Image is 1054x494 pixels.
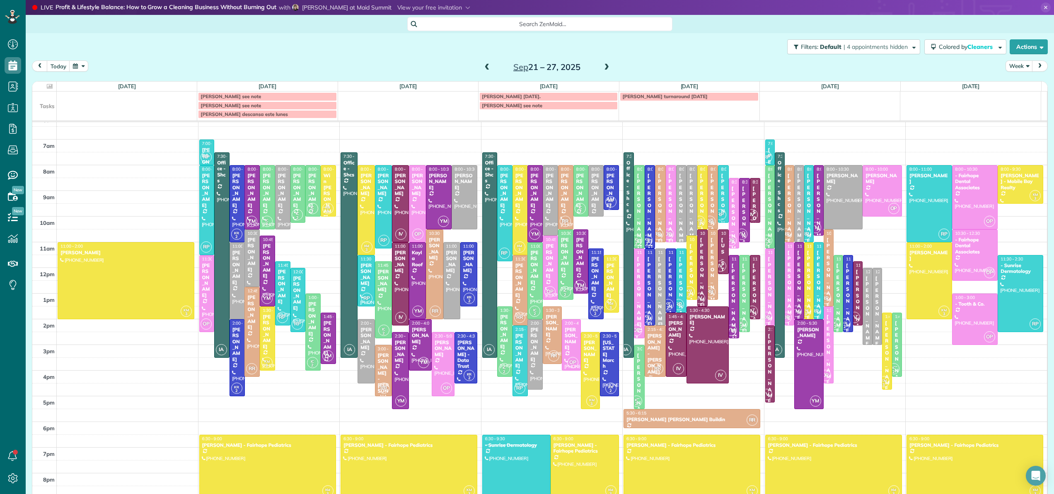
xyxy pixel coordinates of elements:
[485,160,495,184] div: Office - Shcs
[560,216,571,227] span: RR
[293,269,316,275] span: 12:00 - 2:30
[606,201,616,209] small: 2
[576,216,586,228] div: [PHONE_NUMBER]
[293,275,303,311] div: [PERSON_NAME]
[865,275,870,353] div: [PERSON_NAME]
[768,141,788,146] span: 7:00 - 8:00
[700,237,705,308] div: [PERSON_NAME]
[1000,173,1041,190] div: [PERSON_NAME] - Mobile Bay Realty
[429,166,451,172] span: 8:00 - 10:30
[118,83,136,89] a: [DATE]
[679,173,684,244] div: [PERSON_NAME]
[662,229,674,240] span: OP
[669,250,691,255] span: 11:15 - 1:45
[232,250,242,285] div: [PERSON_NAME]
[687,288,692,293] span: KM
[463,243,486,249] span: 11:00 - 1:30
[308,216,318,228] div: [PHONE_NUMBER]
[788,166,810,172] span: 8:00 - 11:00
[395,243,417,249] span: 11:00 - 2:15
[311,205,314,210] span: IC
[262,220,272,228] small: 2
[515,173,525,208] div: [PERSON_NAME]
[856,269,861,346] div: [PERSON_NAME]
[753,179,775,185] span: 8:30 - 10:15
[308,166,331,172] span: 8:00 - 10:00
[694,293,705,304] span: IV
[308,295,328,300] span: 1:00 - 4:00
[645,237,650,241] span: KR
[1010,39,1048,54] button: Actions
[201,111,288,117] span: [PERSON_NAME] descansa este lunes
[323,207,333,215] small: 3
[202,263,212,298] div: [PERSON_NAME]
[515,166,538,172] span: 8:00 - 11:30
[768,173,773,250] div: [PERSON_NAME]
[232,233,242,241] small: 2
[684,291,694,299] small: 3
[939,43,996,51] span: Colored by
[591,166,614,172] span: 8:00 - 10:00
[394,250,406,274] div: [PERSON_NAME]
[202,256,225,262] span: 11:30 - 2:30
[247,173,257,208] div: [PERSON_NAME]
[787,39,920,54] button: Filters: Default | 4 appointments hidden
[875,269,898,275] span: 12:00 - 3:00
[265,218,268,222] span: IC
[787,250,792,327] div: [PERSON_NAME]
[608,198,613,203] span: KR
[817,243,839,249] span: 11:00 - 2:00
[485,154,505,159] span: 7:30 - 3:30
[844,43,908,51] span: | 4 appointments hidden
[909,243,932,249] span: 11:00 - 2:00
[343,160,355,178] div: Office - Shcs
[694,220,705,228] small: 3
[732,256,754,262] span: 11:30 - 2:45
[546,166,568,172] span: 8:00 - 10:45
[217,154,237,159] span: 7:30 - 3:30
[846,256,868,262] span: 11:30 - 2:30
[360,173,372,197] div: [PERSON_NAME]
[247,231,272,236] span: 10:30 - 12:45
[232,243,255,249] span: 11:00 - 2:00
[515,246,525,254] small: 3
[201,102,261,108] span: [PERSON_NAME] see note
[689,243,694,315] div: [PERSON_NAME]
[500,166,522,172] span: 8:00 - 11:45
[669,166,691,172] span: 8:00 - 11:00
[909,250,950,262] div: [PERSON_NAME]
[984,267,995,278] span: OP
[711,166,733,172] span: 8:00 - 10:30
[247,288,270,294] span: 12:45 - 4:15
[704,286,716,297] span: RR
[561,166,583,172] span: 8:00 - 10:30
[378,235,389,246] span: RP
[768,166,790,172] span: 8:00 - 11:15
[752,263,758,334] div: [PERSON_NAME]
[293,173,303,208] div: [PERSON_NAME]
[296,211,299,216] span: IC
[836,263,841,340] div: [PERSON_NAME]
[308,173,318,208] div: [PERSON_NAME]
[530,166,553,172] span: 8:00 - 11:00
[820,43,842,51] span: Default
[807,250,812,327] div: [PERSON_NAME]
[742,263,747,334] div: [PERSON_NAME]
[234,231,239,235] span: KR
[761,240,772,248] small: 2
[875,275,880,353] div: [PERSON_NAME]
[711,231,733,236] span: 10:30 - 1:15
[797,173,802,250] div: [PERSON_NAME]
[201,241,212,253] span: RP
[360,256,383,262] span: 11:30 - 1:30
[797,243,820,249] span: 11:00 - 2:00
[262,173,273,208] div: [PERSON_NAME]
[247,166,270,172] span: 8:00 - 10:30
[201,93,261,99] span: [PERSON_NAME] see note
[820,293,831,304] span: RR
[278,263,300,268] span: 11:45 - 2:15
[710,173,716,244] div: [PERSON_NAME]
[60,243,83,249] span: 11:00 - 2:00
[827,231,849,236] span: 10:30 - 1:30
[800,229,811,240] span: RP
